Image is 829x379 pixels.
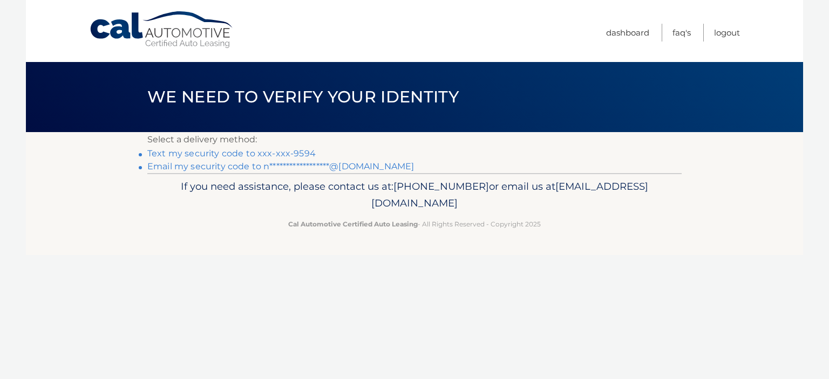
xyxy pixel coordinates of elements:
strong: Cal Automotive Certified Auto Leasing [288,220,418,228]
p: If you need assistance, please contact us at: or email us at [154,178,675,212]
p: - All Rights Reserved - Copyright 2025 [154,218,675,230]
span: We need to verify your identity [147,87,459,107]
span: [PHONE_NUMBER] [393,180,489,192]
a: FAQ's [672,24,691,42]
a: Text my security code to xxx-xxx-9594 [147,148,316,159]
a: Logout [714,24,740,42]
a: Cal Automotive [89,11,235,49]
p: Select a delivery method: [147,132,682,147]
a: Dashboard [606,24,649,42]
